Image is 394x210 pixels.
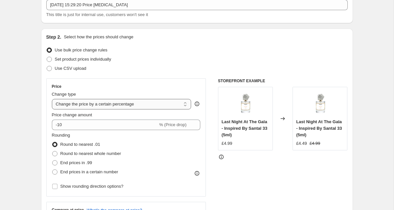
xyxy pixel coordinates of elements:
[52,92,76,97] span: Change type
[222,140,232,147] div: £4.99
[307,90,333,117] img: gala_80x.jpg
[60,142,100,147] span: Round to nearest .01
[60,151,121,156] span: Round to nearest whole number
[55,48,107,52] span: Use bulk price change rules
[60,160,92,165] span: End prices in .99
[46,34,61,40] h2: Step 2.
[296,140,307,147] div: £4.49
[60,184,123,189] span: Show rounding direction options?
[55,57,111,62] span: Set product prices individually
[52,84,61,89] h3: Price
[52,120,158,130] input: -15
[64,34,133,40] p: Select how the prices should change
[159,122,186,127] span: % (Price drop)
[222,119,267,137] span: Last Night At The Gala - Inspired By Santal 33 (5ml)
[232,90,258,117] img: gala_80x.jpg
[46,12,148,17] span: This title is just for internal use, customers won't see it
[52,112,92,117] span: Price change amount
[296,119,342,137] span: Last Night At The Gala - Inspired By Santal 33 (5ml)
[55,66,86,71] span: Use CSV upload
[218,78,348,84] h6: STOREFRONT EXAMPLE
[310,140,320,147] strike: £4.99
[194,101,200,107] div: help
[60,169,118,174] span: End prices in a certain number
[52,133,70,138] span: Rounding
